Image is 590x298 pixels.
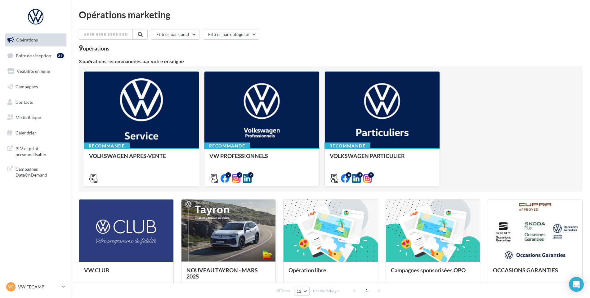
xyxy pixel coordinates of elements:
span: OCCASIONS GARANTIES [493,267,558,274]
span: PLV et print personnalisable [16,144,64,158]
div: Recommandé [324,142,370,149]
div: Opérations marketing [79,10,583,19]
div: Open Intercom Messenger [569,277,584,292]
div: 31 [57,53,64,58]
div: Recommandé [204,142,250,149]
span: 1 [362,286,372,296]
a: Calendrier [4,126,68,139]
div: opérations [83,46,110,51]
span: VW CLUB [84,267,109,274]
span: Opération libre [288,267,326,274]
span: Visibilité en ligne [17,68,50,74]
a: Boîte de réception31 [4,49,68,62]
div: 2 [248,172,253,178]
div: 2 [237,172,242,178]
div: 9 [79,45,110,51]
span: Calendrier [16,130,36,135]
a: Campagnes [4,80,68,93]
span: Afficher [276,288,290,294]
span: NOUVEAU TAYRON - MARS 2025 [186,267,258,280]
a: VF VW FECAMP [5,281,66,293]
span: Contacts [16,99,33,104]
span: Campagnes sponsorisées OPO [391,267,466,274]
span: VOLKSWAGEN APRES-VENTE [89,152,166,159]
span: résultats/page [313,288,339,294]
span: Opérations [16,37,38,42]
div: 3 opérations recommandées par votre enseigne [79,59,583,64]
a: Visibilité en ligne [4,65,68,78]
div: Recommandé [84,142,130,149]
button: Filtrer par catégorie [203,29,259,40]
a: PLV et print personnalisable [4,142,68,160]
div: 3 [357,172,363,178]
a: Contacts [4,96,68,109]
a: Opérations [4,33,68,46]
span: Médiathèque [16,115,41,120]
p: VW FECAMP [18,284,59,290]
span: Boîte de réception [16,53,51,58]
div: 2 [226,172,231,178]
span: Campagnes [16,84,38,89]
span: VF [8,284,14,290]
button: Filtrer par canal [151,29,199,40]
span: VOLKSWAGEN PARTICULIER [330,152,405,159]
button: 12 [294,287,310,296]
a: Campagnes DataOnDemand [4,162,68,181]
span: Campagnes DataOnDemand [16,165,64,178]
div: 2 [368,172,374,178]
a: Médiathèque [4,111,68,124]
span: 12 [297,289,302,294]
span: VW PROFESSIONNELS [209,152,268,159]
div: 4 [346,172,351,178]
